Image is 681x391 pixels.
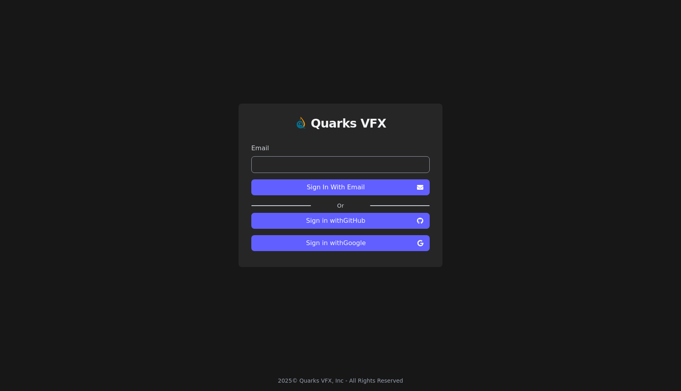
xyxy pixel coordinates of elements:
[311,116,386,131] h1: Quarks VFX
[251,235,430,251] button: Sign in withGoogle
[258,216,414,226] span: Sign in with GitHub
[258,238,414,248] span: Sign in with Google
[311,202,370,210] label: Or
[251,179,430,195] button: Sign In With Email
[251,213,430,229] button: Sign in withGitHub
[251,143,430,153] label: Email
[258,183,414,192] span: Sign In With Email
[311,116,386,137] a: Quarks VFX
[278,377,403,385] div: 2025 © Quarks VFX, Inc - All Rights Reserved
